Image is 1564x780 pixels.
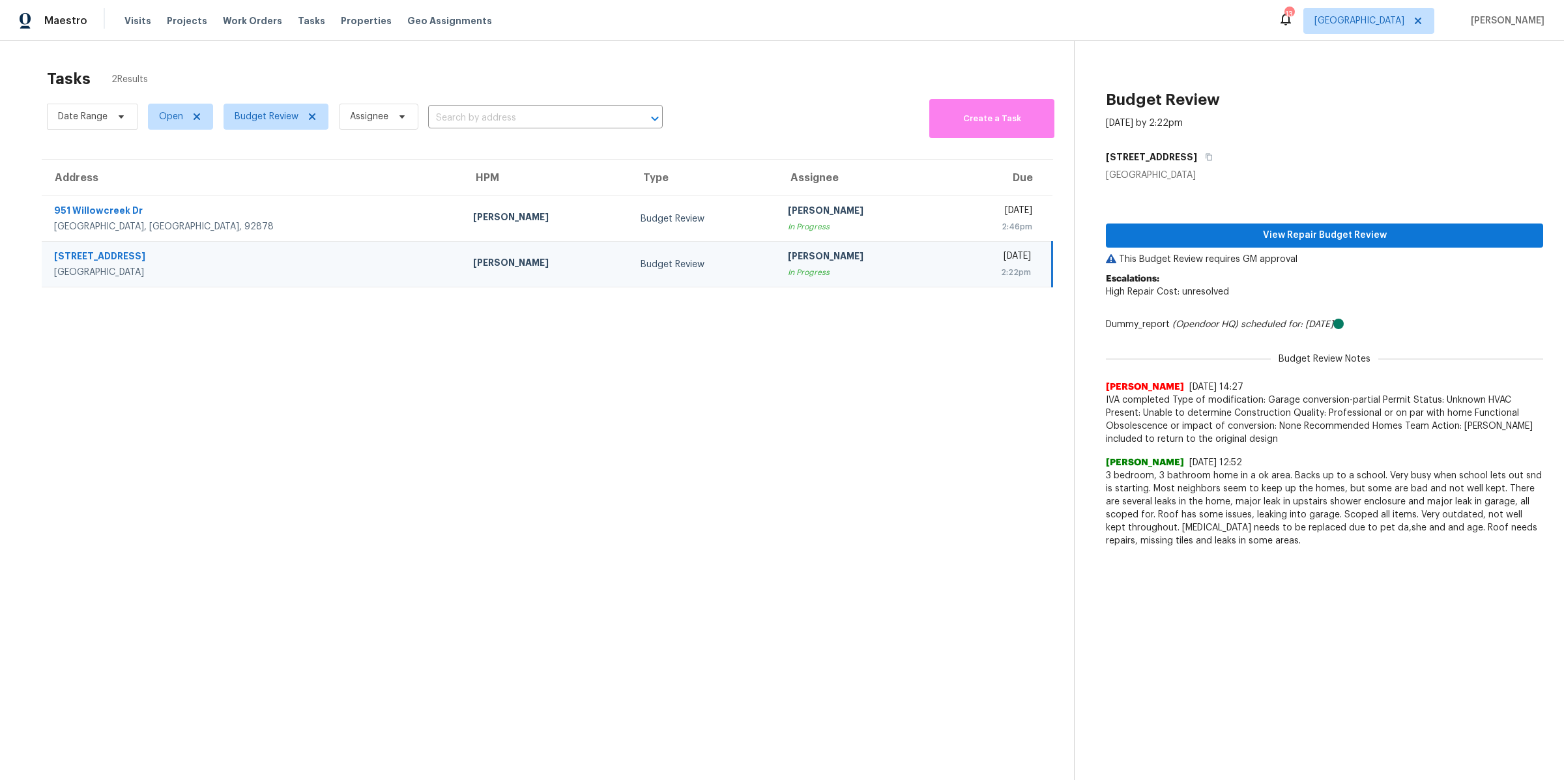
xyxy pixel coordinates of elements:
th: Address [42,160,463,196]
div: [DATE] [955,250,1031,266]
span: Work Orders [223,14,282,27]
div: [DATE] [955,204,1032,220]
span: Date Range [58,110,108,123]
div: In Progress [788,220,934,233]
button: Open [646,109,664,128]
span: Visits [124,14,151,27]
span: IVA completed Type of modification: Garage conversion-partial Permit Status: Unknown HVAC Present... [1106,394,1543,446]
div: [GEOGRAPHIC_DATA] [1106,169,1543,182]
div: 951 Willowcreek Dr [54,204,452,220]
span: Projects [167,14,207,27]
span: Budget Review Notes [1271,353,1378,366]
div: 2:46pm [955,220,1032,233]
span: [DATE] 14:27 [1189,383,1243,392]
span: Properties [341,14,392,27]
div: [GEOGRAPHIC_DATA], [GEOGRAPHIC_DATA], 92878 [54,220,452,233]
span: 3 bedroom, 3 bathroom home in a ok area. Backs up to a school. Very busy when school lets out snd... [1106,469,1543,547]
div: [DATE] by 2:22pm [1106,117,1183,130]
button: Create a Task [929,99,1054,138]
input: Search by address [428,108,626,128]
span: Create a Task [936,111,1048,126]
span: [PERSON_NAME] [1106,456,1184,469]
div: 2:22pm [955,266,1031,279]
i: (Opendoor HQ) [1172,320,1238,329]
th: Due [945,160,1052,196]
div: Budget Review [641,212,767,225]
span: Budget Review [235,110,298,123]
i: scheduled for: [DATE] [1241,320,1333,329]
span: High Repair Cost: unresolved [1106,287,1229,296]
div: [STREET_ADDRESS] [54,250,452,266]
span: [GEOGRAPHIC_DATA] [1314,14,1404,27]
span: View Repair Budget Review [1116,227,1533,244]
button: Copy Address [1197,145,1215,169]
span: [PERSON_NAME] [1466,14,1544,27]
div: 13 [1284,8,1294,21]
h5: [STREET_ADDRESS] [1106,151,1197,164]
p: This Budget Review requires GM approval [1106,253,1543,266]
span: Geo Assignments [407,14,492,27]
div: [GEOGRAPHIC_DATA] [54,266,452,279]
span: Assignee [350,110,388,123]
h2: Tasks [47,72,91,85]
button: View Repair Budget Review [1106,224,1543,248]
span: 2 Results [111,73,148,86]
span: Open [159,110,183,123]
th: Assignee [777,160,945,196]
h2: Budget Review [1106,93,1220,106]
th: HPM [463,160,630,196]
span: [DATE] 12:52 [1189,458,1242,467]
span: [PERSON_NAME] [1106,381,1184,394]
div: [PERSON_NAME] [788,250,934,266]
div: In Progress [788,266,934,279]
div: Budget Review [641,258,767,271]
span: Tasks [298,16,325,25]
b: Escalations: [1106,274,1159,283]
div: [PERSON_NAME] [473,210,620,227]
div: Dummy_report [1106,318,1543,331]
span: Maestro [44,14,87,27]
th: Type [630,160,777,196]
div: [PERSON_NAME] [473,256,620,272]
div: [PERSON_NAME] [788,204,934,220]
